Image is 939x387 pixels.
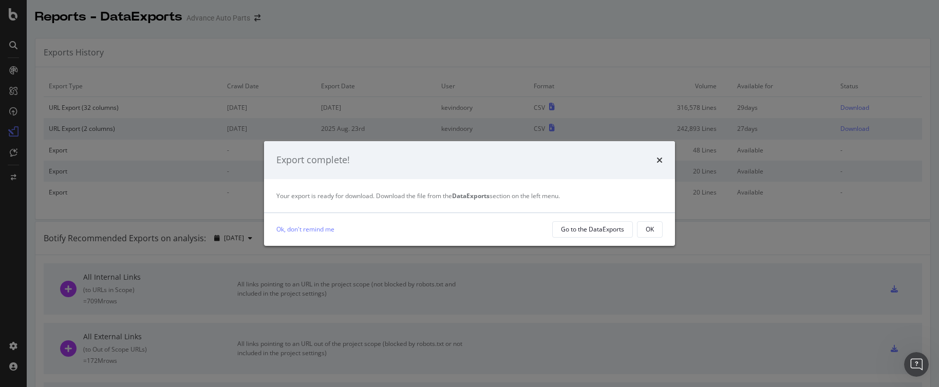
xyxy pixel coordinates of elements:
[276,224,334,235] a: Ok, don't remind me
[561,225,624,234] div: Go to the DataExports
[646,225,654,234] div: OK
[452,191,560,200] span: section on the left menu.
[656,153,663,167] div: times
[552,221,633,238] button: Go to the DataExports
[276,191,663,200] div: Your export is ready for download. Download the file from the
[276,153,350,167] div: Export complete!
[452,191,490,200] strong: DataExports
[904,352,929,377] iframe: Intercom live chat
[637,221,663,238] button: OK
[264,141,675,246] div: modal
